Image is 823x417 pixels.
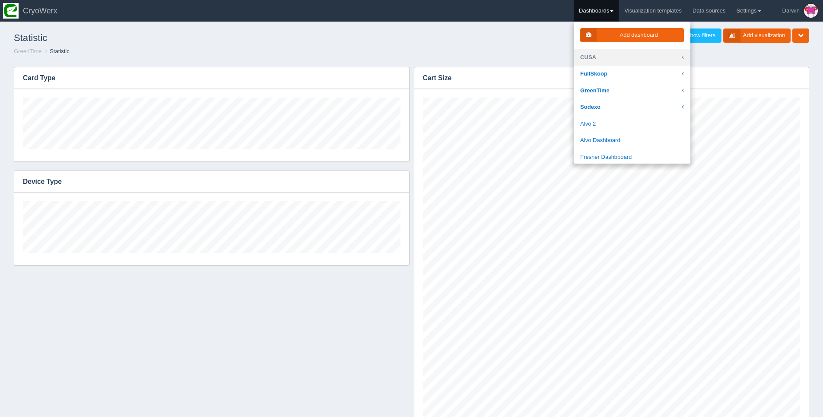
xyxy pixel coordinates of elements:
h3: Cart Size [414,67,796,89]
a: Fresher Dashbboard [574,149,690,166]
img: Profile Picture [804,4,818,18]
a: Alvo Dashboard [574,132,690,149]
div: Darwin [782,2,800,19]
h3: Card Type [14,67,396,89]
a: Add dashboard [580,28,684,42]
a: CUSA [574,49,690,66]
a: Add visualization [723,28,791,43]
a: Sodexo [574,99,690,116]
span: CryoWerx [23,6,57,15]
a: Alvo 2 [574,116,690,133]
h3: Device Type [14,171,396,193]
span: Show filters [686,32,715,38]
a: FullSkoop [574,66,690,82]
li: Statistic [43,47,70,56]
h1: Statistic [14,28,412,47]
img: so2zg2bv3y2ub16hxtjr.png [3,3,19,19]
a: Show filters [667,28,721,43]
a: GreenTime [14,48,42,54]
a: GreenTime [574,82,690,99]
